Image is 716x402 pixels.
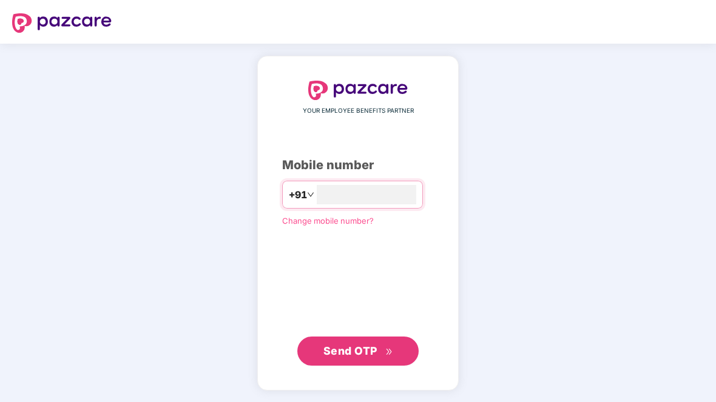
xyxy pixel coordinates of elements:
[308,81,408,100] img: logo
[385,348,393,356] span: double-right
[323,344,377,357] span: Send OTP
[12,13,112,33] img: logo
[282,216,374,226] a: Change mobile number?
[307,191,314,198] span: down
[282,156,434,175] div: Mobile number
[297,337,419,366] button: Send OTPdouble-right
[303,106,414,116] span: YOUR EMPLOYEE BENEFITS PARTNER
[289,187,307,203] span: +91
